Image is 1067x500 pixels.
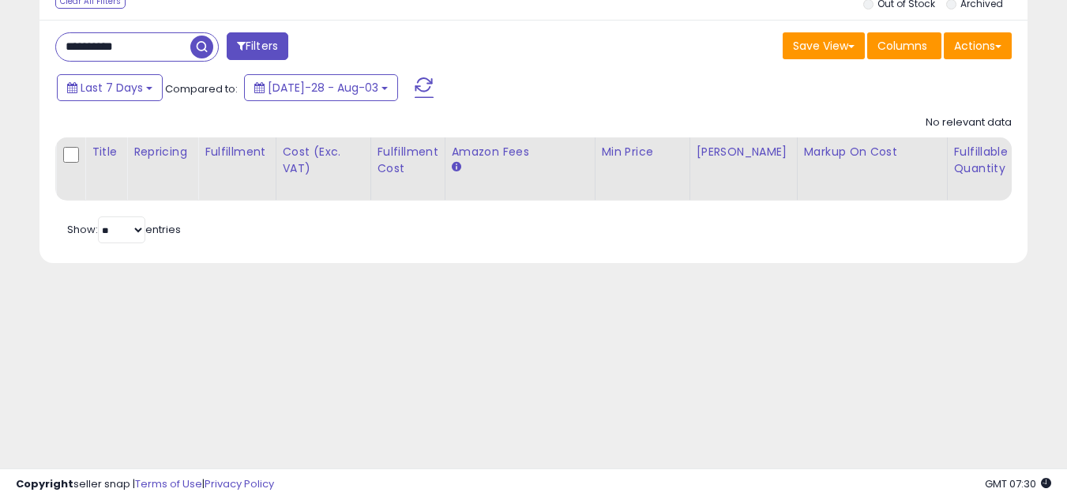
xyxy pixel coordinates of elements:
[205,144,269,160] div: Fulfillment
[57,74,163,101] button: Last 7 Days
[135,476,202,491] a: Terms of Use
[954,144,1009,177] div: Fulfillable Quantity
[783,32,865,59] button: Save View
[867,32,941,59] button: Columns
[877,38,927,54] span: Columns
[165,81,238,96] span: Compared to:
[205,476,274,491] a: Privacy Policy
[133,144,191,160] div: Repricing
[797,137,947,201] th: The percentage added to the cost of goods (COGS) that forms the calculator for Min & Max prices.
[697,144,791,160] div: [PERSON_NAME]
[804,144,941,160] div: Markup on Cost
[602,144,683,160] div: Min Price
[985,476,1051,491] span: 2025-08-11 07:30 GMT
[283,144,364,177] div: Cost (Exc. VAT)
[81,80,143,96] span: Last 7 Days
[16,476,73,491] strong: Copyright
[268,80,378,96] span: [DATE]-28 - Aug-03
[452,160,461,175] small: Amazon Fees.
[452,144,588,160] div: Amazon Fees
[944,32,1012,59] button: Actions
[926,115,1012,130] div: No relevant data
[92,144,120,160] div: Title
[67,222,181,237] span: Show: entries
[227,32,288,60] button: Filters
[244,74,398,101] button: [DATE]-28 - Aug-03
[16,477,274,492] div: seller snap | |
[378,144,438,177] div: Fulfillment Cost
